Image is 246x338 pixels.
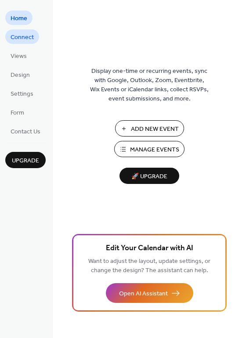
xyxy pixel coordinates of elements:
span: Settings [11,90,33,99]
a: Connect [5,29,39,44]
button: Add New Event [115,120,184,137]
span: Form [11,108,24,118]
a: Home [5,11,33,25]
span: 🚀 Upgrade [125,171,174,183]
button: Open AI Assistant [106,283,193,303]
span: Display one-time or recurring events, sync with Google, Outlook, Zoom, Eventbrite, Wix Events or ... [90,67,209,104]
span: Upgrade [12,156,39,165]
button: 🚀 Upgrade [119,168,179,184]
span: Views [11,52,27,61]
a: Form [5,105,29,119]
span: Home [11,14,27,23]
a: Settings [5,86,39,101]
span: Connect [11,33,34,42]
button: Upgrade [5,152,46,168]
span: Edit Your Calendar with AI [106,242,193,255]
span: Open AI Assistant [119,289,168,298]
span: Manage Events [130,145,179,155]
a: Views [5,48,32,63]
span: Design [11,71,30,80]
span: Add New Event [131,125,179,134]
span: Want to adjust the layout, update settings, or change the design? The assistant can help. [88,255,210,277]
a: Contact Us [5,124,46,138]
button: Manage Events [114,141,184,157]
a: Design [5,67,35,82]
span: Contact Us [11,127,40,137]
